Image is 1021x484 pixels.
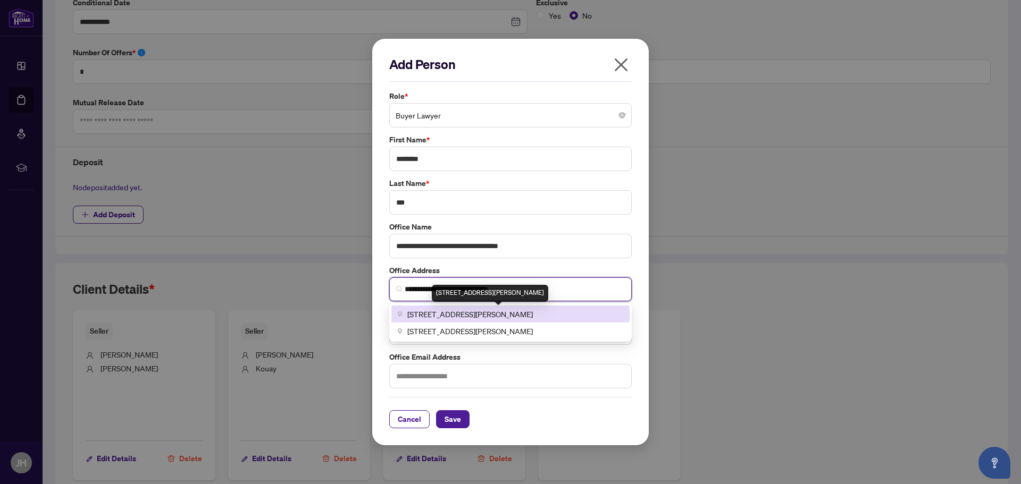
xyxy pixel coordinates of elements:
span: close-circle [619,112,625,118]
h2: Add Person [389,56,632,73]
span: close [613,56,630,73]
span: Buyer Lawyer [396,105,625,125]
img: search_icon [396,286,403,292]
label: First Name [389,134,632,146]
label: Office Name [389,221,632,233]
span: [STREET_ADDRESS][PERSON_NAME] [407,308,533,320]
label: Office Email Address [389,351,632,363]
button: Open asap [978,447,1010,479]
label: Role [389,90,632,102]
label: Last Name [389,177,632,189]
span: Save [445,411,461,428]
label: Office Address [389,265,632,276]
span: [STREET_ADDRESS][PERSON_NAME] [407,325,533,337]
button: Cancel [389,410,430,428]
span: Cancel [398,411,421,428]
button: Save [436,410,470,428]
div: [STREET_ADDRESS][PERSON_NAME] [432,285,548,302]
